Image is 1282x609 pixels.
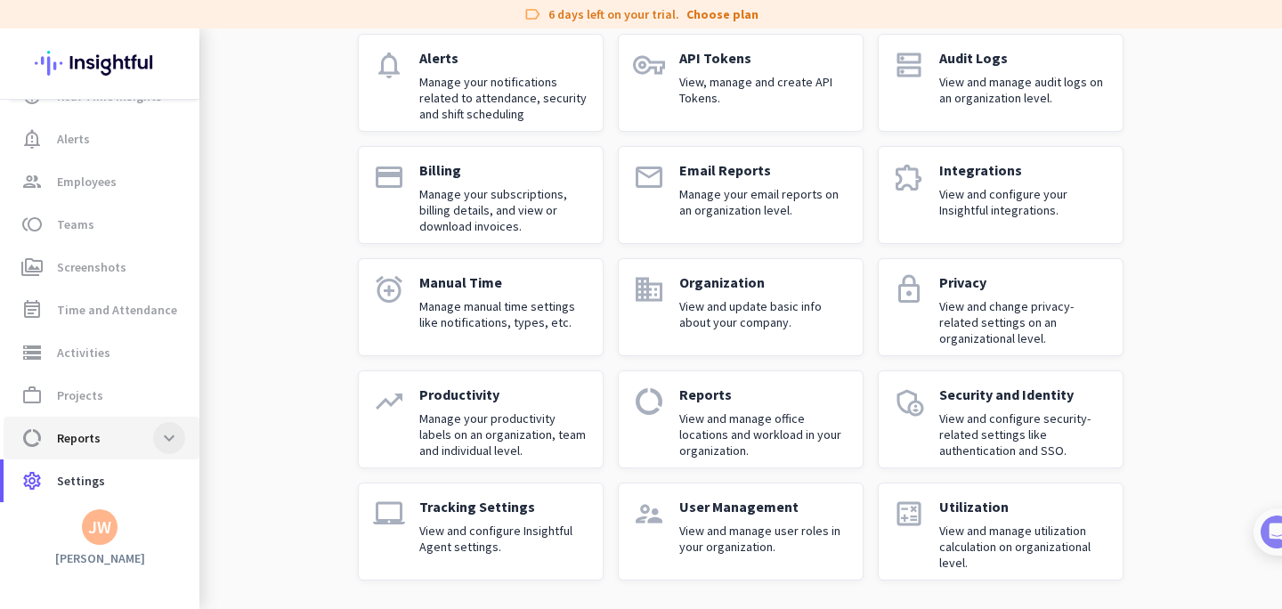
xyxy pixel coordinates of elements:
p: View, manage and create API Tokens. [679,74,848,106]
p: Organization [679,273,848,291]
img: Profile image for Tamara [63,186,92,215]
a: event_noteTime and Attendance [4,288,199,331]
p: View and configure security-related settings like authentication and SSO. [939,410,1108,459]
div: 1Add employees [33,304,323,332]
a: notificationsAlertsManage your notifications related to attendance, security and shift scheduling [358,34,604,132]
p: Manage your subscriptions, billing details, and view or download invoices. [419,186,588,234]
a: tollTeams [4,203,199,246]
span: Activities [57,342,110,363]
a: domainOrganizationView and update basic info about your company. [618,258,864,356]
i: trending_up [373,386,405,418]
p: View and change privacy-related settings on an organizational level. [939,298,1108,346]
p: View and manage utilization calculation on organizational level. [939,523,1108,571]
a: data_usageReportsexpand_more [4,417,199,459]
p: Manage your notifications related to attendance, security and shift scheduling [419,74,588,122]
i: notifications [373,49,405,81]
p: Productivity [419,386,588,403]
span: Projects [57,385,103,406]
span: Time and Attendance [57,299,177,321]
p: Integrations [939,161,1108,179]
i: vpn_key [633,49,665,81]
i: admin_panel_settings [893,386,925,418]
span: Employees [57,171,117,192]
p: View and configure Insightful Agent settings. [419,523,588,555]
a: work_outlineProjects [4,374,199,417]
i: storage [21,342,43,363]
div: 🎊 Welcome to Insightful! 🎊 [25,69,331,133]
a: notification_importantAlerts [4,118,199,160]
button: Help [178,484,267,556]
button: Add your employees [69,428,240,464]
p: Manual Time [419,273,588,291]
p: Email Reports [679,161,848,179]
i: notification_important [21,128,43,150]
a: lockPrivacyView and change privacy-related settings on an organizational level. [878,258,1124,356]
i: dns [893,49,925,81]
a: alarm_addManual TimeManage manual time settings like notifications, types, etc. [358,258,604,356]
a: paymentBillingManage your subscriptions, billing details, and view or download invoices. [358,146,604,244]
p: Manage your email reports on an organization level. [679,186,848,218]
div: Close [312,7,345,39]
i: domain [633,273,665,305]
a: Choose plan [686,5,759,23]
div: JW [88,518,111,536]
span: Teams [57,214,94,235]
span: Alerts [57,128,90,150]
a: emailEmail ReportsManage your email reports on an organization level. [618,146,864,244]
i: data_usage [21,427,43,449]
p: API Tokens [679,49,848,67]
div: [PERSON_NAME] from Insightful [99,191,293,209]
p: Security and Identity [939,386,1108,403]
p: View and manage user roles in your organization. [679,523,848,555]
p: Manage manual time settings like notifications, types, etc. [419,298,588,330]
a: storageActivities [4,331,199,374]
button: Messages [89,484,178,556]
a: supervisor_accountUser ManagementView and manage user roles in your organization. [618,483,864,581]
i: supervisor_account [633,498,665,530]
a: extensionIntegrationsView and configure your Insightful integrations. [878,146,1124,244]
i: lock [893,273,925,305]
p: Billing [419,161,588,179]
i: work_outline [21,385,43,406]
p: Audit Logs [939,49,1108,67]
i: perm_media [21,256,43,278]
a: data_usageReportsView and manage office locations and workload in your organization. [618,370,864,468]
i: email [633,161,665,193]
a: trending_upProductivityManage your productivity labels on an organization, team and individual le... [358,370,604,468]
a: vpn_keyAPI TokensView, manage and create API Tokens. [618,34,864,132]
p: View and manage audit logs on an organization level. [939,74,1108,106]
p: Utilization [939,498,1108,516]
a: dnsAudit LogsView and manage audit logs on an organization level. [878,34,1124,132]
i: data_usage [633,386,665,418]
p: Privacy [939,273,1108,291]
span: Home [26,529,62,541]
span: Tasks [292,529,330,541]
i: payment [373,161,405,193]
div: It's time to add your employees! This is crucial since Insightful will start collecting their act... [69,339,310,414]
div: Add employees [69,310,302,328]
i: extension [893,161,925,193]
i: laptop_mac [373,498,405,530]
p: User Management [679,498,848,516]
span: Screenshots [57,256,126,278]
div: You're just a few steps away from completing the essential app setup [25,133,331,175]
i: label [523,5,541,23]
a: perm_mediaScreenshots [4,246,199,288]
i: settings [21,470,43,491]
i: group [21,171,43,192]
p: Tracking Settings [419,498,588,516]
a: laptop_macTracking SettingsView and configure Insightful Agent settings. [358,483,604,581]
span: Reports [57,427,101,449]
p: 4 steps [18,234,63,253]
a: groupEmployees [4,160,199,203]
i: toll [21,214,43,235]
button: expand_more [153,422,185,454]
p: Alerts [419,49,588,67]
button: Tasks [267,484,356,556]
h1: Tasks [151,8,208,38]
a: settingsSettings [4,459,199,502]
span: Help [208,529,237,541]
p: Manage your productivity labels on an organization, team and individual level. [419,410,588,459]
a: calculateUtilizationView and manage utilization calculation on organizational level. [878,483,1124,581]
i: event_note [21,299,43,321]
